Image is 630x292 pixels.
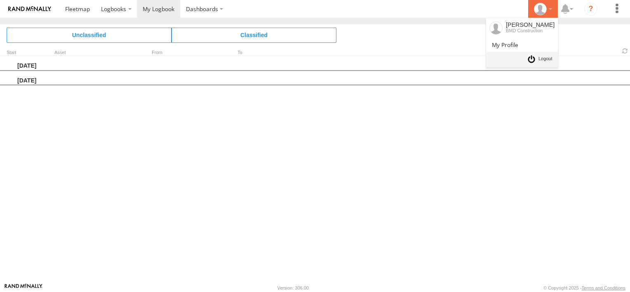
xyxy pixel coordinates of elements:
div: Click to Sort [7,51,31,55]
div: Version: 306.00 [277,285,309,290]
div: © Copyright 2025 - [543,285,625,290]
div: To [226,51,308,55]
a: Terms and Conditions [582,285,625,290]
div: Chris Hobson [531,3,555,15]
i: ? [584,2,597,16]
div: From [140,51,223,55]
a: Visit our Website [5,284,42,292]
div: Asset [54,51,137,55]
img: rand-logo.svg [8,6,51,12]
div: BMD Construction [506,28,555,33]
div: [PERSON_NAME] [506,21,555,28]
span: Refresh [620,47,630,55]
span: Click to view Unclassified Trips [7,28,172,42]
span: Click to view Classified Trips [172,28,336,42]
